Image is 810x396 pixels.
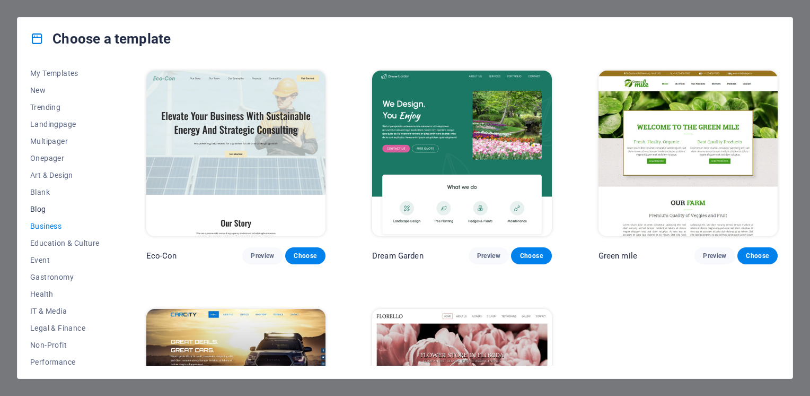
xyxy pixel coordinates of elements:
button: Health [30,286,100,303]
button: Education & Culture [30,235,100,252]
button: New [30,82,100,99]
button: Gastronomy [30,269,100,286]
span: Education & Culture [30,239,100,247]
span: Event [30,256,100,264]
span: Choose [294,252,317,260]
span: Choose [746,252,769,260]
button: Preview [242,247,283,264]
button: IT & Media [30,303,100,320]
span: Blank [30,188,100,196]
p: Green mile [598,251,637,261]
span: Blog [30,205,100,213]
button: Blog [30,201,100,218]
span: Preview [703,252,726,260]
button: Preview [694,247,735,264]
button: Choose [737,247,778,264]
button: Landingpage [30,116,100,133]
span: Preview [477,252,500,260]
p: Dream Garden [372,251,424,261]
span: Non-Profit [30,341,100,349]
h4: Choose a template [30,30,171,47]
span: My Templates [30,69,100,78]
button: Trending [30,99,100,116]
span: Preview [251,252,274,260]
span: IT & Media [30,307,100,315]
button: Event [30,252,100,269]
button: Blank [30,184,100,201]
button: Performance [30,354,100,371]
button: Onepager [30,150,100,167]
button: Art & Design [30,167,100,184]
img: Eco-Con [146,71,325,236]
img: Dream Garden [372,71,551,236]
button: My Templates [30,65,100,82]
button: Preview [469,247,509,264]
span: Health [30,290,100,298]
button: Choose [285,247,325,264]
span: Gastronomy [30,273,100,281]
span: Choose [520,252,543,260]
span: Art & Design [30,171,100,179]
span: Legal & Finance [30,324,100,332]
button: Choose [511,247,551,264]
button: Multipager [30,133,100,150]
p: Eco-Con [146,251,177,261]
span: New [30,86,100,94]
span: Landingpage [30,120,100,128]
button: Legal & Finance [30,320,100,337]
span: Performance [30,358,100,366]
span: Business [30,222,100,230]
button: Non-Profit [30,337,100,354]
button: Business [30,218,100,235]
span: Multipager [30,137,100,145]
span: Onepager [30,154,100,162]
span: Trending [30,103,100,111]
img: Green mile [598,71,778,236]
